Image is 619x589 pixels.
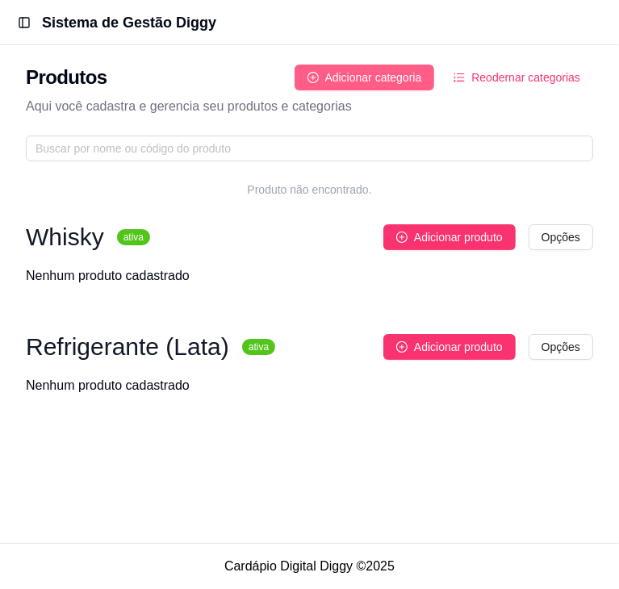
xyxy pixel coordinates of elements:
[307,72,319,83] span: plus-circle
[42,11,216,34] h1: Sistema de Gestão Diggy
[247,181,371,198] article: Produto não encontrado.
[471,69,580,86] span: Reodernar categorias
[325,69,422,86] span: Adicionar categoria
[542,228,580,246] span: Opções
[441,65,593,90] button: Reodernar categorias
[529,224,593,250] button: Opções
[242,339,275,355] sup: ativa
[383,224,516,250] button: Adicionar produto
[542,338,580,356] span: Opções
[414,228,503,246] span: Adicionar produto
[383,334,516,360] button: Adicionar produto
[529,334,593,360] button: Opções
[26,266,190,286] div: Nenhum produto cadastrado
[26,65,107,90] h2: Produtos
[295,65,435,90] button: Adicionar categoria
[26,97,593,116] p: Aqui você cadastra e gerencia seu produtos e categorias
[26,228,104,247] h3: Whisky
[454,72,465,83] span: ordered-list
[414,338,503,356] span: Adicionar produto
[396,232,408,243] span: plus-circle
[26,376,190,395] div: Nenhum produto cadastrado
[26,337,229,357] h3: Refrigerante (Lata)
[36,140,571,157] input: Buscar por nome ou código do produto
[396,341,408,353] span: plus-circle
[117,229,150,245] sup: ativa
